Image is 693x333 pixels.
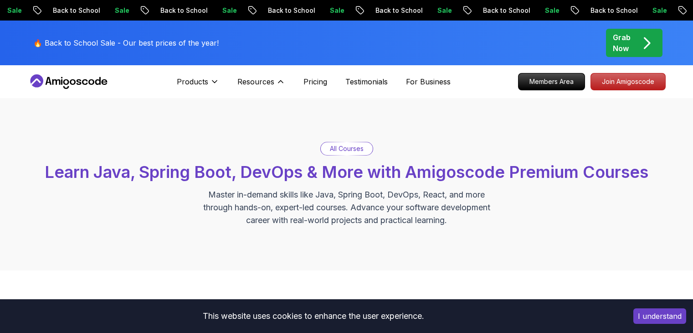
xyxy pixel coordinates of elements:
p: Back to School [474,6,536,15]
a: Pricing [303,76,327,87]
p: Grab Now [613,32,631,54]
p: Sale [644,6,673,15]
p: Sale [429,6,458,15]
a: Testimonials [345,76,388,87]
p: Sale [536,6,565,15]
p: 🔥 Back to School Sale - Our best prices of the year! [33,37,219,48]
p: Join Amigoscode [591,73,665,90]
p: Resources [237,76,274,87]
p: Sale [106,6,135,15]
p: Back to School [367,6,429,15]
p: Members Area [518,73,585,90]
button: Products [177,76,219,94]
a: Join Amigoscode [590,73,666,90]
p: Back to School [259,6,321,15]
p: Back to School [44,6,106,15]
p: Sale [214,6,243,15]
div: This website uses cookies to enhance the user experience. [7,306,620,326]
button: Accept cookies [633,308,686,324]
p: Back to School [582,6,644,15]
p: Products [177,76,208,87]
a: Members Area [518,73,585,90]
button: Resources [237,76,285,94]
p: Sale [321,6,350,15]
p: Back to School [152,6,214,15]
a: For Business [406,76,451,87]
